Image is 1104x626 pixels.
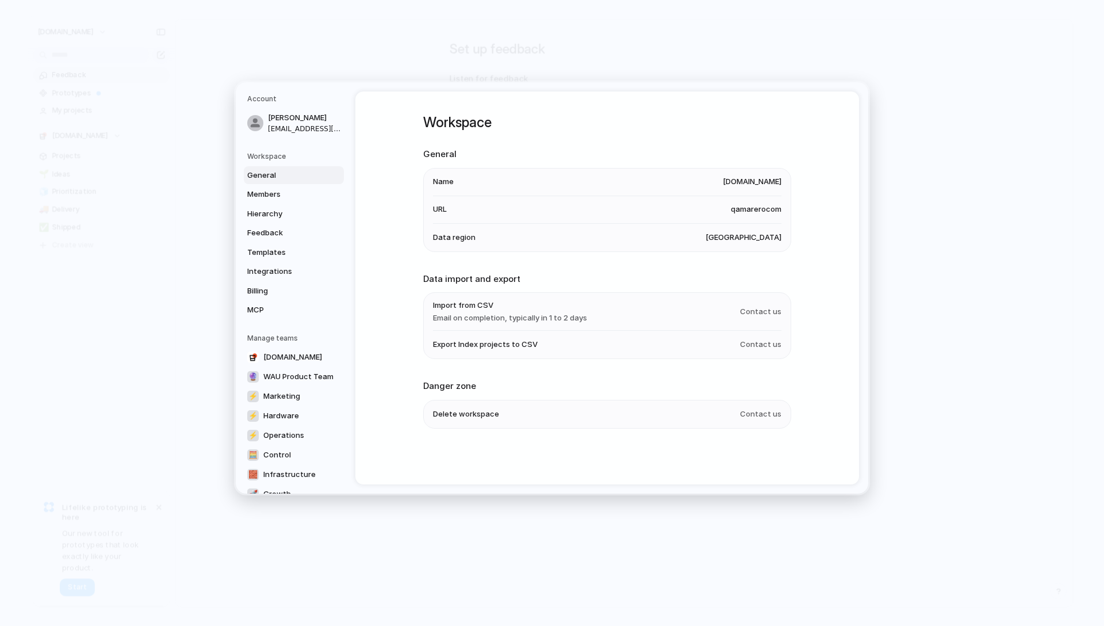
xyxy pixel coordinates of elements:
[244,465,344,483] a: 🧱Infrastructure
[740,306,781,318] span: Contact us
[244,109,344,138] a: [PERSON_NAME][EMAIL_ADDRESS][DOMAIN_NAME]
[244,166,344,184] a: General
[740,339,781,350] span: Contact us
[433,312,587,323] span: Email on completion, typically in 1 to 2 days
[247,371,259,382] div: 🔮
[247,151,344,161] h5: Workspace
[244,406,344,425] a: ⚡Hardware
[423,272,791,285] h2: Data import and export
[247,304,321,316] span: MCP
[423,380,791,393] h2: Danger zone
[263,488,291,500] span: Growth
[244,426,344,444] a: ⚡Operations
[263,430,304,441] span: Operations
[247,227,321,239] span: Feedback
[244,348,344,366] a: [DOMAIN_NAME]
[244,484,344,503] a: 🚀Growth
[247,390,259,402] div: ⚡
[433,339,538,350] span: Export Index projects to CSV
[423,148,791,161] h2: General
[731,204,781,215] span: qamarerocom
[263,449,291,461] span: Control
[433,232,476,243] span: Data region
[247,410,259,421] div: ⚡
[247,488,259,499] div: 🚀
[247,333,344,343] h5: Manage teams
[706,232,781,243] span: [GEOGRAPHIC_DATA]
[244,224,344,242] a: Feedback
[247,468,259,480] div: 🧱
[740,409,781,420] span: Contact us
[247,266,321,277] span: Integrations
[723,176,781,188] span: [DOMAIN_NAME]
[244,445,344,464] a: 🧮Control
[433,204,447,215] span: URL
[433,300,587,311] span: Import from CSV
[244,387,344,405] a: ⚡Marketing
[247,169,321,181] span: General
[268,112,342,124] span: [PERSON_NAME]
[247,246,321,258] span: Templates
[244,204,344,223] a: Hierarchy
[244,262,344,281] a: Integrations
[247,94,344,104] h5: Account
[247,449,259,460] div: 🧮
[268,123,342,133] span: [EMAIL_ADDRESS][DOMAIN_NAME]
[263,391,300,402] span: Marketing
[433,409,499,420] span: Delete workspace
[244,185,344,204] a: Members
[263,352,322,363] span: [DOMAIN_NAME]
[244,367,344,385] a: 🔮WAU Product Team
[247,429,259,441] div: ⚡
[263,410,299,422] span: Hardware
[247,208,321,219] span: Hierarchy
[433,176,454,188] span: Name
[244,281,344,300] a: Billing
[423,112,791,133] h1: Workspace
[263,469,316,480] span: Infrastructure
[247,285,321,296] span: Billing
[244,301,344,319] a: MCP
[263,371,333,383] span: WAU Product Team
[247,189,321,200] span: Members
[244,243,344,261] a: Templates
